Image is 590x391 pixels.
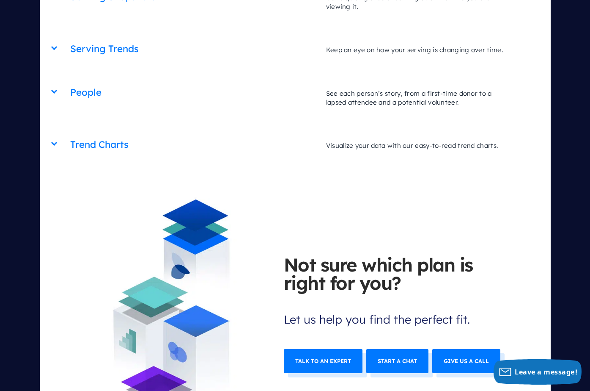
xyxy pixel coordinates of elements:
p: Keep an eye on how your serving is changing over time. [318,37,520,63]
h2: Serving Trends [70,38,318,60]
span: Let us help you find the perfect fit. [284,255,509,330]
b: Not sure which plan is right for you? [284,255,509,292]
p: Visualize your data with our easy-to-read trend charts. [318,133,520,158]
p: See each person’s story, from a first-time donor to a lapsed attendee and a potential volunteer. [318,80,520,116]
span: Leave a message! [515,367,577,377]
a: Talk to an expert [284,349,362,373]
h2: Trend Charts [70,134,318,155]
a: Give us a call [432,349,500,373]
button: Leave a message! [494,359,582,385]
h2: People [70,82,318,103]
a: Start a chat [366,349,428,373]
